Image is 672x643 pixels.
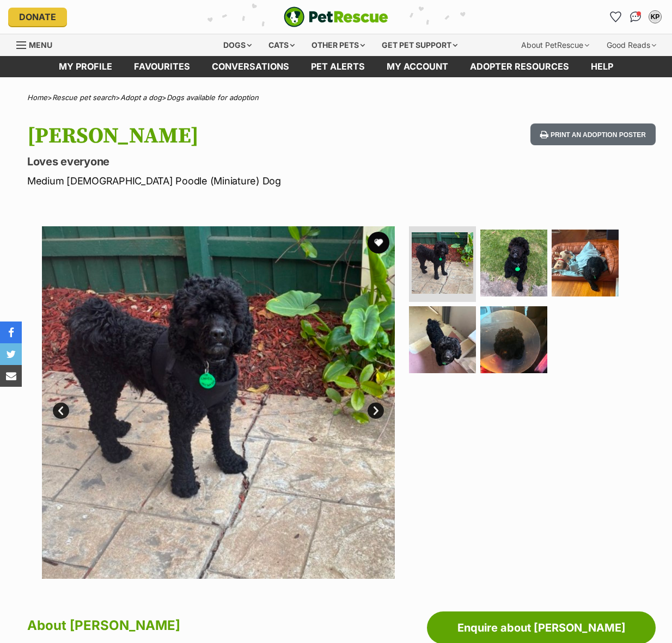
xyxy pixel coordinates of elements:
[284,7,388,27] a: PetRescue
[374,34,465,56] div: Get pet support
[480,306,547,373] img: Photo of Charlie
[27,174,411,188] p: Medium [DEMOGRAPHIC_DATA] Poodle (Miniature) Dog
[53,403,69,419] a: Prev
[459,56,580,77] a: Adopter resources
[201,56,300,77] a: conversations
[409,306,476,373] img: Photo of Charlie
[627,8,644,26] a: Conversations
[412,232,473,294] img: Photo of Charlie
[630,11,642,22] img: chat-41dd97257d64d25036548639549fe6c8038ab92f7586957e7f3b1b290dea8141.svg
[368,232,389,254] button: favourite
[27,93,47,102] a: Home
[530,123,656,146] button: Print an adoption poster
[284,7,388,27] img: logo-e224e6f780fb5917bec1dbf3a21bbac754714ae5b6737aabdf751b685950b380.svg
[261,34,302,56] div: Cats
[8,8,67,26] a: Donate
[607,8,664,26] ul: Account quick links
[27,154,411,169] p: Loves everyone
[514,34,597,56] div: About PetRescue
[376,56,459,77] a: My account
[599,34,664,56] div: Good Reads
[304,34,372,56] div: Other pets
[607,8,625,26] a: Favourites
[29,40,52,50] span: Menu
[48,56,123,77] a: My profile
[552,230,619,296] img: Photo of Charlie
[120,93,162,102] a: Adopt a dog
[27,123,411,149] h1: [PERSON_NAME]
[300,56,376,77] a: Pet alerts
[216,34,259,56] div: Dogs
[368,403,384,419] a: Next
[650,11,661,22] div: KP
[27,614,400,638] h2: About [PERSON_NAME]
[42,226,395,579] img: Photo of Charlie
[580,56,624,77] a: Help
[480,230,547,296] img: Photo of Charlie
[646,8,664,26] button: My account
[123,56,201,77] a: Favourites
[167,93,259,102] a: Dogs available for adoption
[16,34,60,54] a: Menu
[52,93,115,102] a: Rescue pet search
